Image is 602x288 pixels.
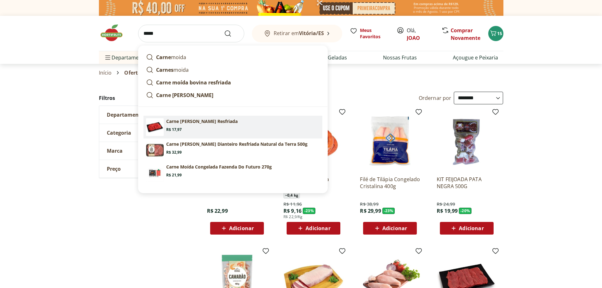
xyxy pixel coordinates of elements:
span: Adicionar [459,226,483,231]
p: moida [156,53,186,61]
button: Adicionar [210,222,264,235]
button: Adicionar [363,222,417,235]
a: Início [99,70,112,76]
span: Adicionar [229,226,254,231]
p: Carne [PERSON_NAME] Dianteiro Resfriada Natural da Terra 500g [166,141,307,147]
input: search [138,25,244,42]
p: Carne [PERSON_NAME] Resfriada [166,118,238,125]
span: R$ 9,16 [283,207,301,214]
a: Filé de Tilápia Congelado Cristalina 400g [360,176,420,190]
a: Açougue e Peixaria [453,54,498,61]
img: Carne Moída Fazenda do Futuro 270g [146,164,164,181]
span: Departamentos [104,50,149,65]
span: 15 [497,30,502,36]
a: JOAO [407,34,420,41]
span: R$ 32,99 [166,150,182,155]
button: Categoria [99,124,194,142]
a: Carnesmoida [143,64,322,76]
span: R$ 17,97 [166,127,182,132]
label: Ordernar por [419,95,452,101]
strong: Carne [PERSON_NAME] [156,92,213,99]
span: R$ 29,99 [360,207,381,214]
span: Ofertas de Açougue [124,70,174,76]
img: Carne Moída Bovina Dianteiro Resfriada Natural da Terra 500g [146,141,164,159]
span: - 23 % [303,208,315,214]
a: Carne [PERSON_NAME] [143,89,322,101]
h2: Filtros [99,92,194,104]
img: KIT FEIJOADA PATA NEGRA 500G [437,111,497,171]
span: Preço [107,166,121,172]
a: Meus Favoritos [350,27,389,40]
b: Vitória/ES [299,30,324,37]
button: Preço [99,160,194,178]
button: Adicionar [440,222,494,235]
span: R$ 11,96 [283,201,302,207]
a: Carne Moída Bovina Dianteiro Resfriada Natural da Terra 500gCarne [PERSON_NAME] Dianteiro Resfria... [143,138,322,161]
button: Menu [104,50,112,65]
button: Marca [99,142,194,160]
strong: Carne moída bovina resfriada [156,79,231,86]
span: R$ 22,99 [207,207,228,214]
a: Nossas Frutas [383,54,417,61]
a: Carne moída bovina resfriada [143,76,322,89]
span: - 23 % [382,208,395,214]
span: - 20 % [459,208,471,214]
button: Departamento [99,106,194,124]
span: Adicionar [382,226,407,231]
button: Carrinho [488,26,503,41]
span: Categoria [107,130,131,136]
a: Comprar Novamente [451,27,480,41]
img: Carne Moída Bovina Resfriada [146,118,164,136]
a: Carnemoida [143,51,322,64]
img: Filé de Tilápia Congelado Cristalina 400g [360,111,420,171]
button: Submit Search [224,30,239,37]
a: Carne Moída Bovina ResfriadaCarne [PERSON_NAME] ResfriadaR$ 17,97 [143,116,322,138]
button: Retirar emVitória/ES [252,25,342,42]
span: Meus Favoritos [360,27,389,40]
span: R$ 19,99 [437,207,458,214]
a: KIT FEIJOADA PATA NEGRA 500G [437,176,497,190]
img: Hortifruti [99,23,131,42]
span: ~ 0,4 kg [283,192,300,199]
a: Carne Moída Fazenda do Futuro 270gCarne Moída Congelada Fazenda Do Futuro 270gR$ 21,99 [143,161,322,184]
strong: Carne [156,54,171,61]
span: Olá, [407,27,435,42]
span: R$ 21,99 [166,173,182,178]
p: moida [156,66,189,74]
span: Departamento [107,112,144,118]
strong: Carnes [156,66,173,73]
button: Adicionar [287,222,340,235]
span: R$ 22,9/Kg [283,214,303,219]
span: Retirar em [274,30,324,36]
span: Marca [107,148,123,154]
span: Adicionar [306,226,330,231]
span: R$ 38,99 [360,201,378,207]
span: R$ 24,99 [437,201,455,207]
p: Carne Moída Congelada Fazenda Do Futuro 270g [166,164,272,170]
